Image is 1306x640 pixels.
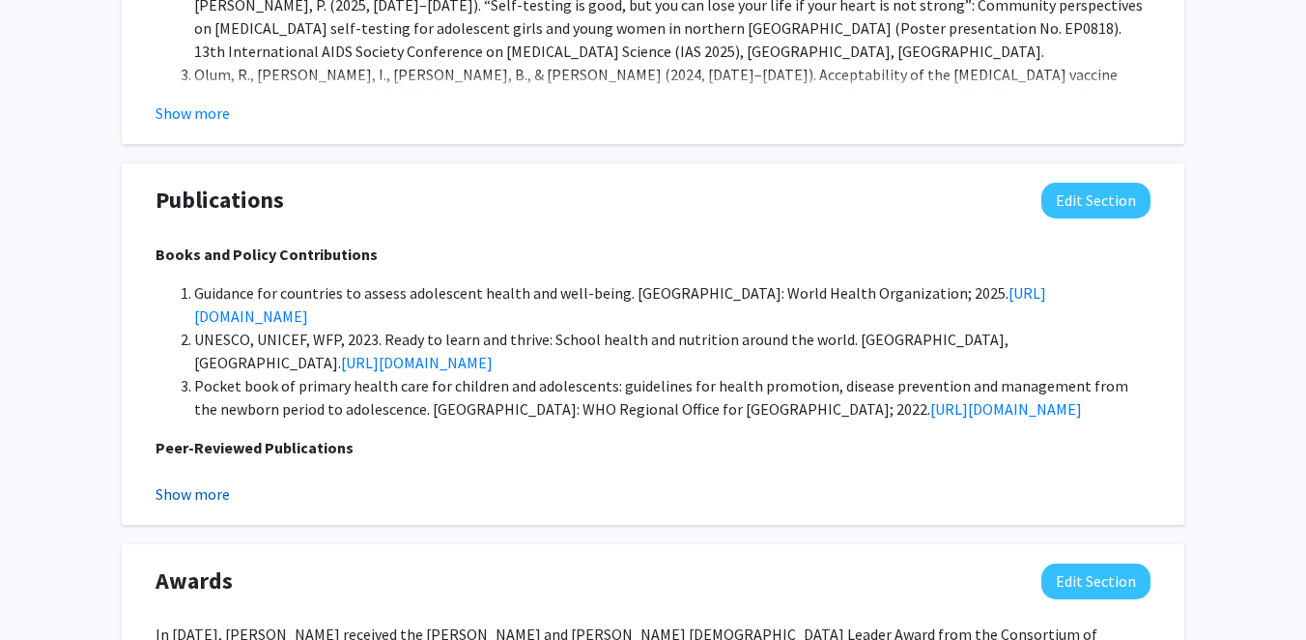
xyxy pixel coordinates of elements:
a: [URL][DOMAIN_NAME] [341,353,493,372]
a: [URL][DOMAIN_NAME] [930,399,1082,419]
button: Edit Awards [1041,564,1150,599]
li: UNESCO, UNICEF, WFP, 2023. Ready to learn and thrive: School health and nutrition around the worl... [194,328,1150,374]
button: Edit Publications [1041,183,1150,218]
strong: Books and Policy Contributions [156,245,378,264]
strong: Peer-Reviewed Publications [156,438,354,457]
button: Show more [156,482,230,506]
li: Pocket book of primary health care for children and adolescents: guidelines for health promotion,... [194,374,1150,421]
a: [URL][DOMAIN_NAME] [194,283,1046,326]
li: Guidance for countries to assess adolescent health and well-being. [GEOGRAPHIC_DATA]: World Healt... [194,281,1150,328]
button: Show more [156,102,230,125]
li: Olum, R., [PERSON_NAME], I., [PERSON_NAME], B., & [PERSON_NAME] (2024, [DATE]–[DATE]). Acceptabil... [194,63,1150,132]
span: Publications [156,183,284,218]
span: Awards [156,564,233,598]
iframe: Chat [14,553,82,625]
